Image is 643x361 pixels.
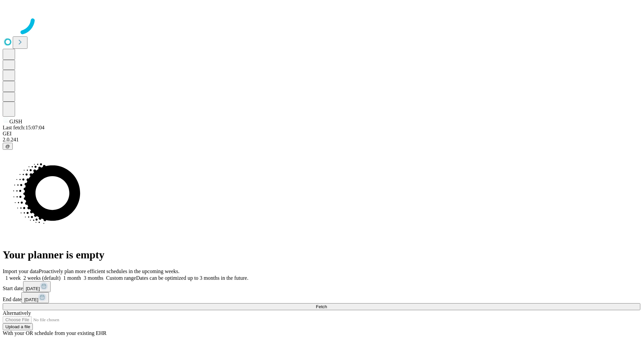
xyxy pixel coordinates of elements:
[3,292,640,303] div: End date
[24,297,38,302] span: [DATE]
[3,281,640,292] div: Start date
[5,275,21,281] span: 1 week
[3,249,640,261] h1: Your planner is empty
[23,275,61,281] span: 2 weeks (default)
[63,275,81,281] span: 1 month
[3,330,106,336] span: With your OR schedule from your existing EHR
[3,310,31,316] span: Alternatively
[3,131,640,137] div: GEI
[23,281,51,292] button: [DATE]
[3,268,39,274] span: Import your data
[136,275,248,281] span: Dates can be optimized up to 3 months in the future.
[316,304,327,309] span: Fetch
[39,268,180,274] span: Proactively plan more efficient schedules in the upcoming weeks.
[3,303,640,310] button: Fetch
[3,125,45,130] span: Last fetch: 15:07:04
[3,143,13,150] button: @
[84,275,103,281] span: 3 months
[21,292,49,303] button: [DATE]
[9,119,22,124] span: GJSH
[106,275,136,281] span: Custom range
[3,137,640,143] div: 2.0.241
[26,286,40,291] span: [DATE]
[5,144,10,149] span: @
[3,323,33,330] button: Upload a file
